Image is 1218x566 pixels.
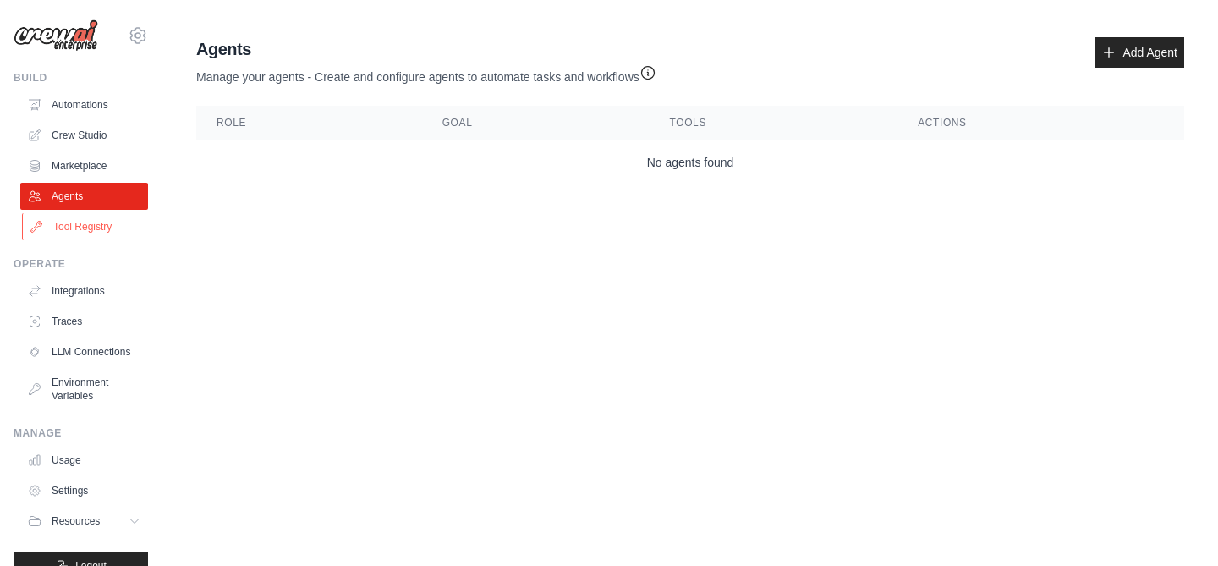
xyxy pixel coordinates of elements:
img: Logo [14,19,98,52]
button: Resources [20,508,148,535]
th: Tools [650,106,898,140]
h2: Agents [196,37,656,61]
th: Goal [422,106,650,140]
span: Resources [52,514,100,528]
div: Operate [14,257,148,271]
a: Traces [20,308,148,335]
a: Crew Studio [20,122,148,149]
a: Usage [20,447,148,474]
div: Build [14,71,148,85]
a: Settings [20,477,148,504]
a: Environment Variables [20,369,148,409]
td: No agents found [196,140,1184,185]
div: Manage [14,426,148,440]
iframe: Chat Widget [1133,485,1218,566]
th: Actions [897,106,1184,140]
div: Widget de chat [1133,485,1218,566]
p: Manage your agents - Create and configure agents to automate tasks and workflows [196,61,656,85]
a: Integrations [20,278,148,305]
a: Tool Registry [22,213,150,240]
th: Role [196,106,422,140]
a: Add Agent [1095,37,1184,68]
a: Agents [20,183,148,210]
a: Automations [20,91,148,118]
a: LLM Connections [20,338,148,365]
a: Marketplace [20,152,148,179]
